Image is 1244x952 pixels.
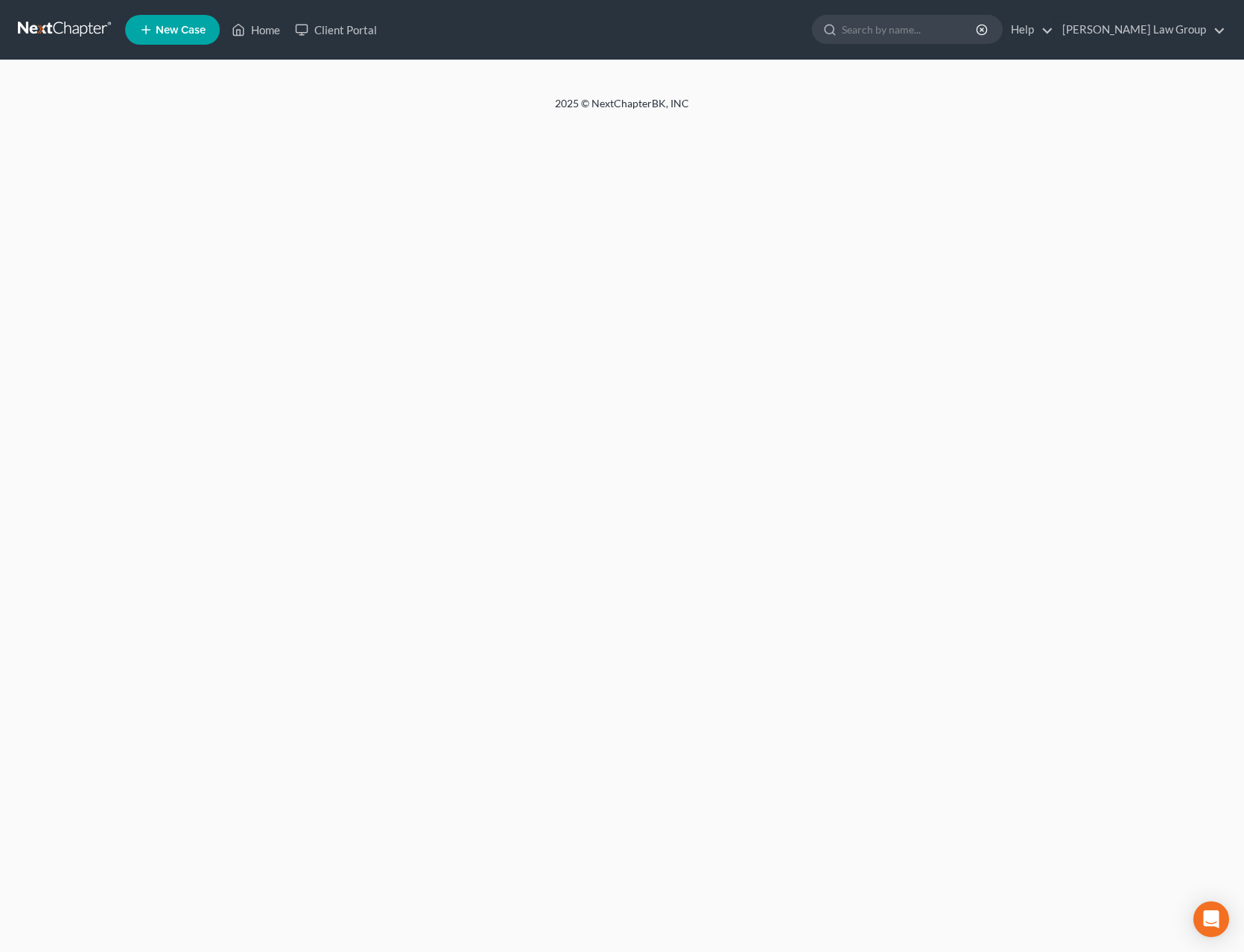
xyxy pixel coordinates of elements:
a: Home [224,16,288,43]
div: 2025 © NextChapterBK, INC [197,96,1047,123]
div: Open Intercom Messenger [1193,901,1229,937]
input: Search by name... [842,16,978,43]
span: New Case [156,25,206,36]
a: [PERSON_NAME] Law Group [1055,16,1225,43]
a: Help [1003,16,1053,43]
a: Client Portal [288,16,384,43]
